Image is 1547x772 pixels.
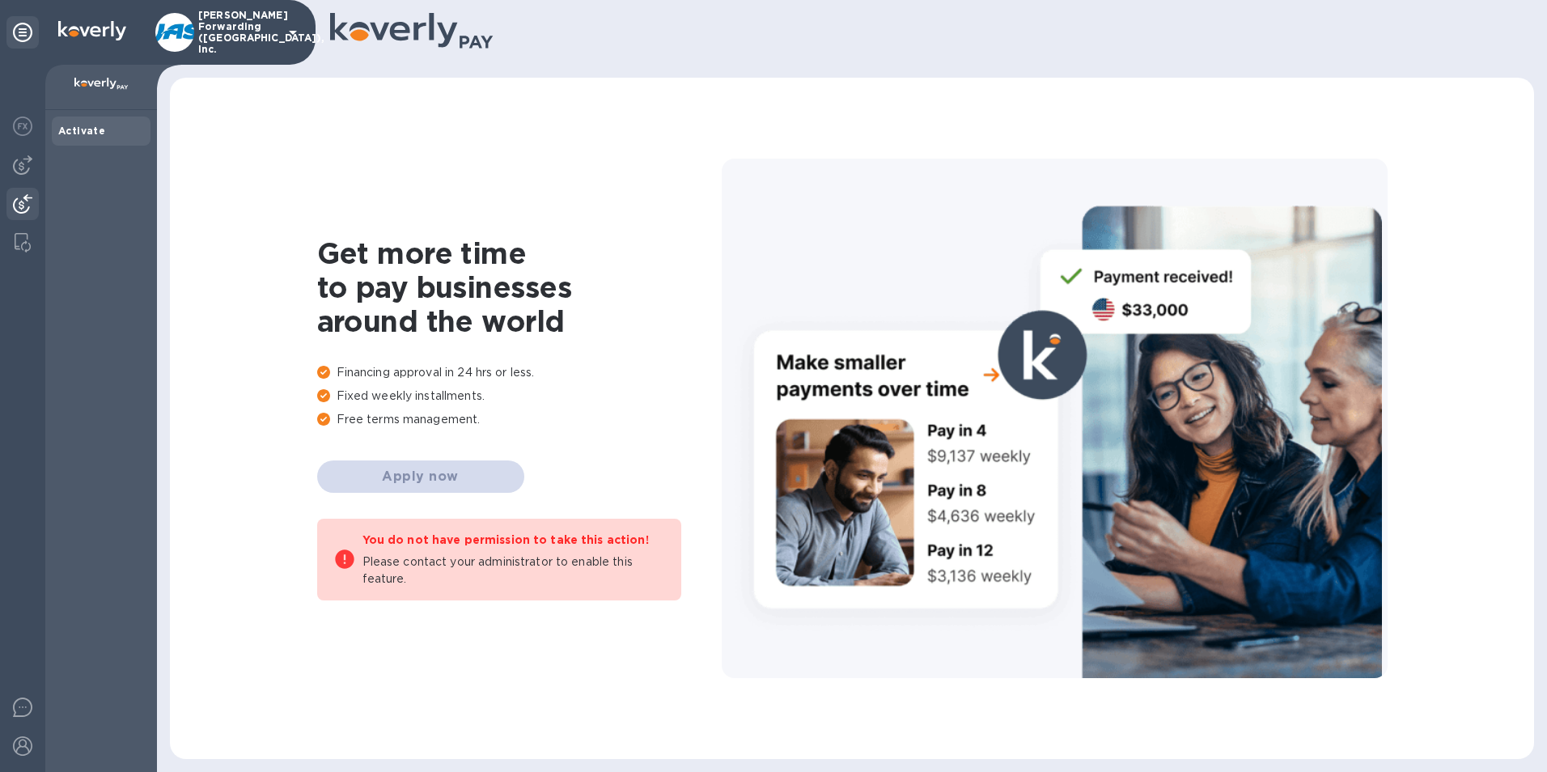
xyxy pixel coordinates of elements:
img: Foreign exchange [13,117,32,136]
img: Logo [58,21,126,40]
p: Financing approval in 24 hrs or less. [317,364,722,381]
p: Please contact your administrator to enable this feature. [362,554,665,587]
p: Free terms management. [317,411,722,428]
p: [PERSON_NAME] Forwarding ([GEOGRAPHIC_DATA]), Inc. [198,10,279,55]
b: Activate [58,125,105,137]
div: Unpin categories [6,16,39,49]
p: Fixed weekly installments. [317,388,722,405]
h1: Get more time to pay businesses around the world [317,236,722,338]
b: You do not have permission to take this action! [362,533,649,546]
